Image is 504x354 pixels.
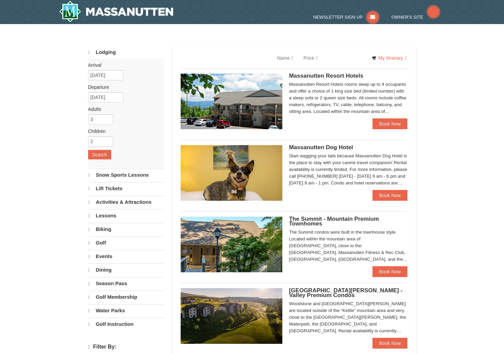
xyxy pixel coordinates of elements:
[367,53,411,63] a: My Itinerary
[88,209,164,222] a: Lessons
[88,318,164,331] a: Golf Instruction
[289,216,379,227] span: The Summit - Mountain Premium Townhomes
[88,150,111,159] button: Search
[88,62,159,68] label: Arrival
[88,84,159,91] label: Departure
[181,217,282,272] img: 19219034-1-0eee7e00.jpg
[59,1,174,22] a: Massanutten Resort
[313,15,380,20] a: Newsletter Sign Up
[313,15,363,20] span: Newsletter Sign Up
[88,344,164,350] h4: Filter By:
[372,338,408,349] a: Book Now
[372,190,408,201] a: Book Now
[289,81,408,115] div: Massanutten Resort Hotels rooms sleep up to 4 occupants and offer a choice of 1 king size bed (li...
[88,169,164,181] a: Snow Sports Lessons
[88,304,164,317] a: Water Parks
[88,223,164,236] a: Biking
[88,182,164,195] a: Lift Tickets
[88,236,164,249] a: Golf
[88,263,164,276] a: Dining
[59,1,174,22] img: Massanutten Resort Logo
[88,196,164,209] a: Activities & Attractions
[289,229,408,263] div: The Summit condos were built in the townhouse style. Located within the mountain area of [GEOGRAP...
[391,15,440,20] a: Owner's Site
[88,291,164,303] a: Golf Membership
[289,287,403,298] span: [GEOGRAPHIC_DATA][PERSON_NAME] - Valley Premium Condos
[181,288,282,344] img: 19219041-4-ec11c166.jpg
[289,73,363,79] span: Massanutten Resort Hotels
[289,144,353,151] span: Massanutten Dog Hotel
[181,145,282,201] img: 27428181-5-81c892a3.jpg
[88,250,164,263] a: Events
[88,128,159,135] label: Children
[88,106,159,113] label: Adults
[298,51,323,65] a: Price
[88,277,164,290] a: Season Pass
[289,153,408,186] div: Start wagging your tails because Massanutten Dog Hotel is the place to stay with your canine trav...
[88,46,164,59] a: Lodging
[289,300,408,334] div: Woodstone and [GEOGRAPHIC_DATA][PERSON_NAME] are located outside of the "Kettle" mountain area an...
[372,118,408,129] a: Book Now
[181,74,282,129] img: 19219026-1-e3b4ac8e.jpg
[372,266,408,277] a: Book Now
[272,51,298,65] a: Name
[391,15,423,20] span: Owner's Site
